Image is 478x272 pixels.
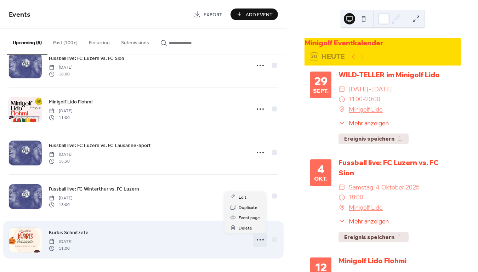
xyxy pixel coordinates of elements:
span: Fussball live: FC Luzern vs. FC Sion [49,55,124,62]
span: 18:00 [349,192,363,203]
button: Ereignis speichern [338,134,409,144]
span: Samstag, 4. Oktober 2025 [349,182,420,193]
span: [DATE] [49,108,73,114]
span: Kürbis Schnitzete [49,229,89,237]
span: Fussball live: FC Winterthur vs. FC Luzern [49,186,139,193]
button: Add Event [231,8,278,20]
a: Fussball live: FC Luzern vs. FC Lausanne-Sport [49,141,151,149]
div: ​ [338,94,345,104]
span: Events [9,8,30,22]
button: Past (100+) [47,29,83,54]
a: Export [188,8,228,20]
a: Minigolf Lido [349,104,383,115]
a: Kürbis Schnitzete [49,228,89,237]
a: Fussball live: FC Winterthur vs. FC Luzern [49,185,139,193]
div: Fussball live: FC Luzern vs. FC Sion [338,158,455,178]
span: 18:00 [49,71,73,77]
a: Minigolf Lido Flohmi [49,98,92,106]
div: ​ [338,182,345,193]
span: 11:00 [49,114,73,121]
div: 4 [317,164,324,175]
span: 18:00 [49,202,73,208]
button: ​Mehr anzeigen [338,119,389,127]
div: 29 [314,76,328,86]
span: Delete [239,225,252,232]
span: 11:00 [49,245,73,251]
span: 11:00 [349,94,363,104]
span: [DATE] - [DATE] [349,84,392,95]
div: Minigolf Lido Flohmi [338,256,455,266]
div: WILD-TELLER im Minigolf Lido [338,70,455,80]
div: ​ [338,119,345,127]
span: Duplicate [239,204,257,211]
button: ​Mehr anzeigen [338,217,389,226]
div: ​ [338,192,345,203]
div: Okt. [314,176,328,181]
span: [DATE] [49,239,73,245]
div: Sept. [313,88,329,93]
span: Export [204,11,222,18]
span: - [363,94,365,104]
span: 16:30 [49,158,73,164]
button: Submissions [115,29,155,54]
div: ​ [338,104,345,115]
span: [DATE] [49,195,73,202]
span: Mehr anzeigen [349,217,389,226]
div: ​ [338,203,345,213]
div: Minigolf Eventkalender [305,38,461,48]
button: Upcoming (6) [7,29,47,55]
span: Add Event [246,11,273,18]
span: Edit [239,194,246,201]
span: 20:00 [365,94,380,104]
div: ​ [338,84,345,95]
span: [DATE] [49,152,73,158]
span: Fussball live: FC Luzern vs. FC Lausanne-Sport [49,142,151,149]
a: Fussball live: FC Luzern vs. FC Sion [49,54,124,62]
a: Minigolf Lido [349,203,383,213]
span: Event page [239,214,260,222]
span: Mehr anzeigen [349,119,389,127]
span: [DATE] [49,64,73,71]
button: Recurring [83,29,115,54]
div: ​ [338,217,345,226]
button: Ereignis speichern [338,232,409,243]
